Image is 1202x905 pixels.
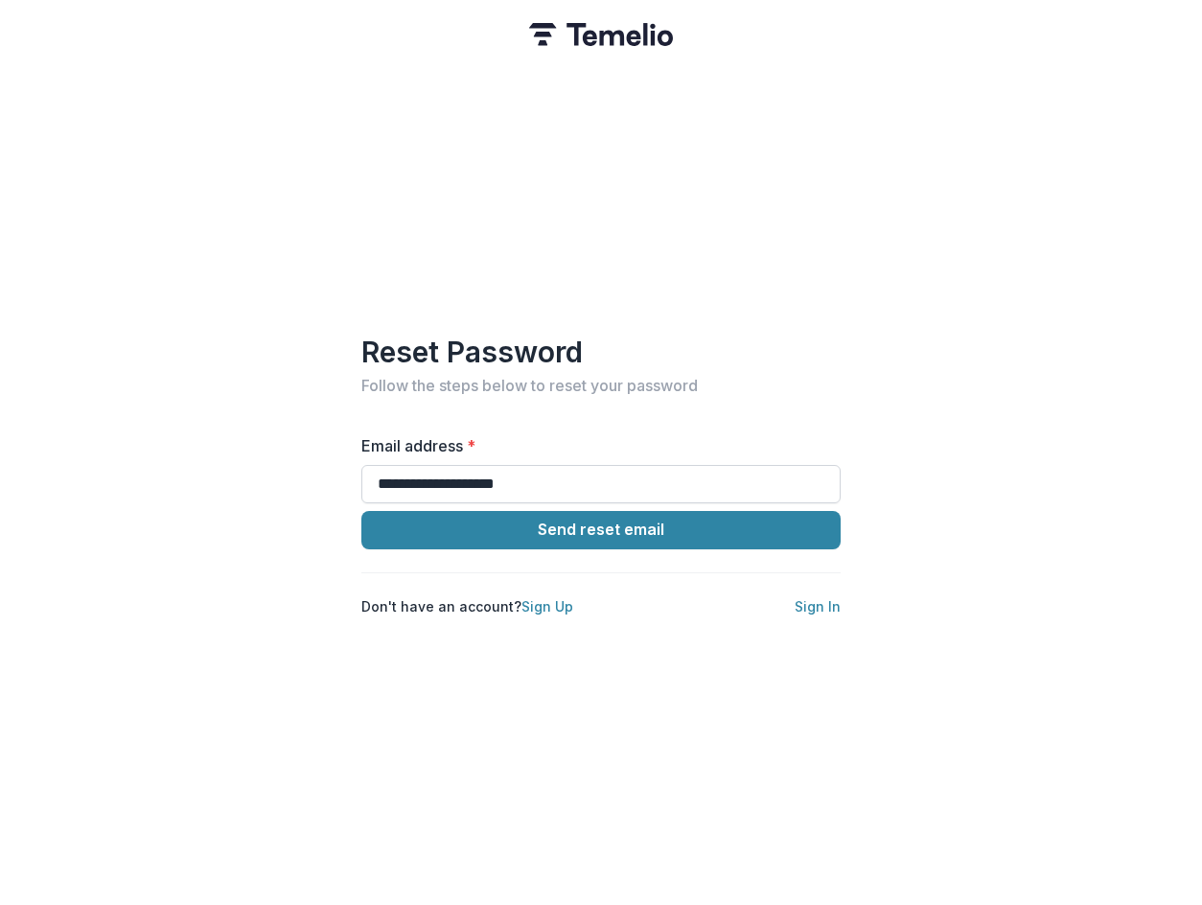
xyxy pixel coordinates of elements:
button: Send reset email [361,511,841,549]
a: Sign In [795,598,841,615]
label: Email address [361,434,829,457]
img: Temelio [529,23,673,46]
p: Don't have an account? [361,596,573,616]
a: Sign Up [521,598,573,615]
h2: Follow the steps below to reset your password [361,377,841,395]
h1: Reset Password [361,335,841,369]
